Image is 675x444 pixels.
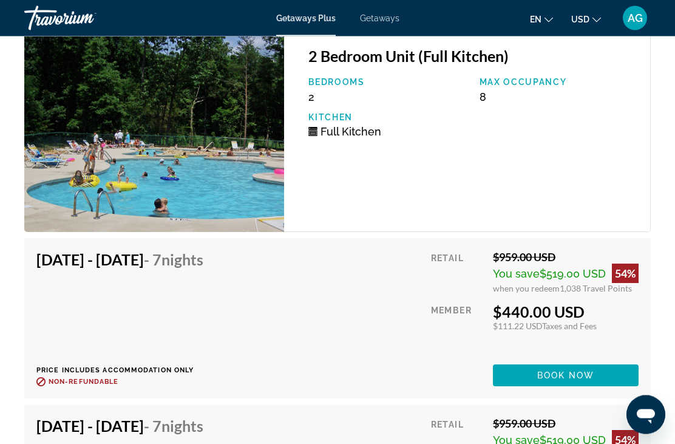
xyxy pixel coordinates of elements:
span: $519.00 USD [540,268,606,281]
button: Change currency [571,10,601,28]
button: Change language [530,10,553,28]
h4: [DATE] - [DATE] [36,417,203,435]
p: Max Occupancy [480,78,638,87]
span: AG [628,12,643,24]
a: Getaways Plus [276,13,336,23]
span: when you redeem [493,284,560,294]
span: 8 [480,91,486,104]
span: USD [571,15,589,24]
a: Getaways [360,13,399,23]
p: Bedrooms [308,78,467,87]
button: User Menu [619,5,651,31]
img: 4305O01X.jpg [24,35,284,233]
div: $111.22 USD [493,321,639,332]
span: - 7 [144,251,203,269]
span: 2 [308,91,314,104]
span: Book now [537,371,595,381]
p: Price includes accommodation only [36,367,212,375]
iframe: Button to launch messaging window [626,395,665,434]
span: You save [493,268,540,281]
p: Kitchen [308,113,467,123]
span: Taxes and Fees [542,321,597,332]
div: 54% [612,264,639,284]
span: 1,038 Travel Points [560,284,632,294]
button: Book now [493,365,639,387]
div: $440.00 USD [493,303,639,321]
div: $959.00 USD [493,251,639,264]
h3: 2 Bedroom Unit (Full Kitchen) [308,47,638,66]
div: Retail [431,251,484,294]
span: Nights [161,417,203,435]
div: $959.00 USD [493,417,639,431]
span: - 7 [144,417,203,435]
span: Nights [161,251,203,269]
a: Travorium [24,2,146,34]
span: Full Kitchen [321,126,381,138]
span: en [530,15,541,24]
h4: [DATE] - [DATE] [36,251,203,269]
div: Member [431,303,484,356]
span: Non-refundable [49,378,118,386]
